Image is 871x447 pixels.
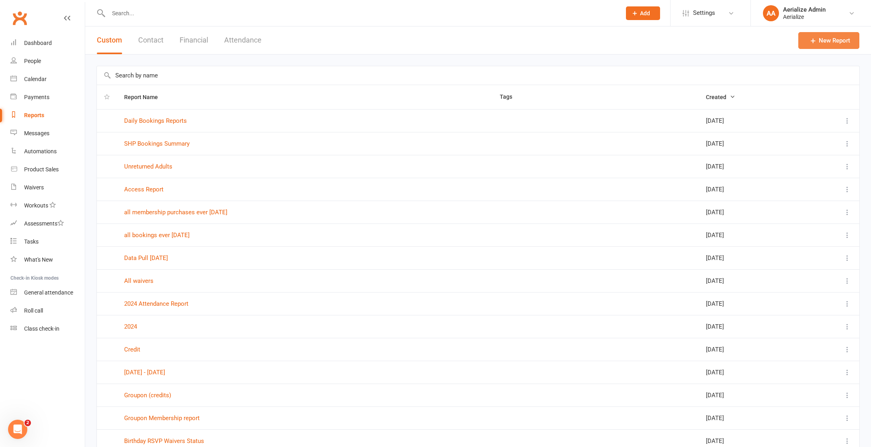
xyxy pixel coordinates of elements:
div: Workouts [24,202,48,209]
div: Roll call [24,307,43,314]
a: New Report [798,32,859,49]
a: Workouts [10,197,85,215]
td: [DATE] [699,384,802,406]
a: All waivers [124,277,153,284]
div: AA [763,5,779,21]
a: What's New [10,251,85,269]
td: [DATE] [699,338,802,361]
td: [DATE] [699,406,802,429]
div: Waivers [24,184,44,191]
span: Settings [693,4,715,22]
td: [DATE] [699,223,802,246]
td: [DATE] [699,201,802,223]
a: Groupon (credits) [124,392,171,399]
div: Aerialize [783,13,826,20]
a: SHP Bookings Summary [124,140,190,147]
td: [DATE] [699,292,802,315]
a: all membership purchases ever [DATE] [124,209,227,216]
button: Created [706,92,735,102]
a: Dashboard [10,34,85,52]
td: [DATE] [699,269,802,292]
a: Messages [10,124,85,142]
td: [DATE] [699,132,802,155]
td: [DATE] [699,178,802,201]
td: [DATE] [699,361,802,384]
a: Groupon Membership report [124,414,200,422]
a: Daily Bookings Reports [124,117,187,124]
div: People [24,58,41,64]
div: Reports [24,112,44,118]
div: Automations [24,148,57,154]
a: 2024 [124,323,137,330]
a: Tasks [10,233,85,251]
div: Messages [24,130,49,136]
a: General attendance kiosk mode [10,284,85,302]
a: 2024 Attendance Report [124,300,188,307]
a: Class kiosk mode [10,320,85,338]
button: Custom [97,26,122,54]
td: [DATE] [699,315,802,338]
div: General attendance [24,289,73,296]
a: Automations [10,142,85,161]
td: [DATE] [699,246,802,269]
div: Aerialize Admin [783,6,826,13]
span: 2 [25,420,31,426]
a: [DATE] - [DATE] [124,369,165,376]
a: Roll call [10,302,85,320]
button: Report Name [124,92,167,102]
div: Class check-in [24,325,59,332]
iframe: Intercom live chat [8,420,27,439]
a: Clubworx [10,8,30,28]
div: Dashboard [24,40,52,46]
div: Product Sales [24,166,59,173]
a: Payments [10,88,85,106]
a: Unreturned Adults [124,163,172,170]
a: Birthday RSVP Waivers Status [124,437,204,445]
td: [DATE] [699,155,802,178]
input: Search... [106,8,615,19]
td: [DATE] [699,109,802,132]
div: Payments [24,94,49,100]
span: Report Name [124,94,167,100]
span: Add [640,10,650,16]
button: Contact [138,26,164,54]
button: Attendance [224,26,262,54]
div: Tasks [24,238,39,245]
div: Calendar [24,76,47,82]
a: Data Pull [DATE] [124,254,168,262]
button: Add [626,6,660,20]
a: Calendar [10,70,85,88]
a: People [10,52,85,70]
a: Access Report [124,186,164,193]
div: What's New [24,256,53,263]
input: Search by name [97,66,859,85]
div: Assessments [24,220,64,227]
a: Assessments [10,215,85,233]
a: all bookings ever [DATE] [124,232,190,239]
span: Created [706,94,735,100]
a: Waivers [10,179,85,197]
th: Tags [493,85,699,109]
a: Product Sales [10,161,85,179]
a: Credit [124,346,140,353]
button: Financial [180,26,208,54]
a: Reports [10,106,85,124]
